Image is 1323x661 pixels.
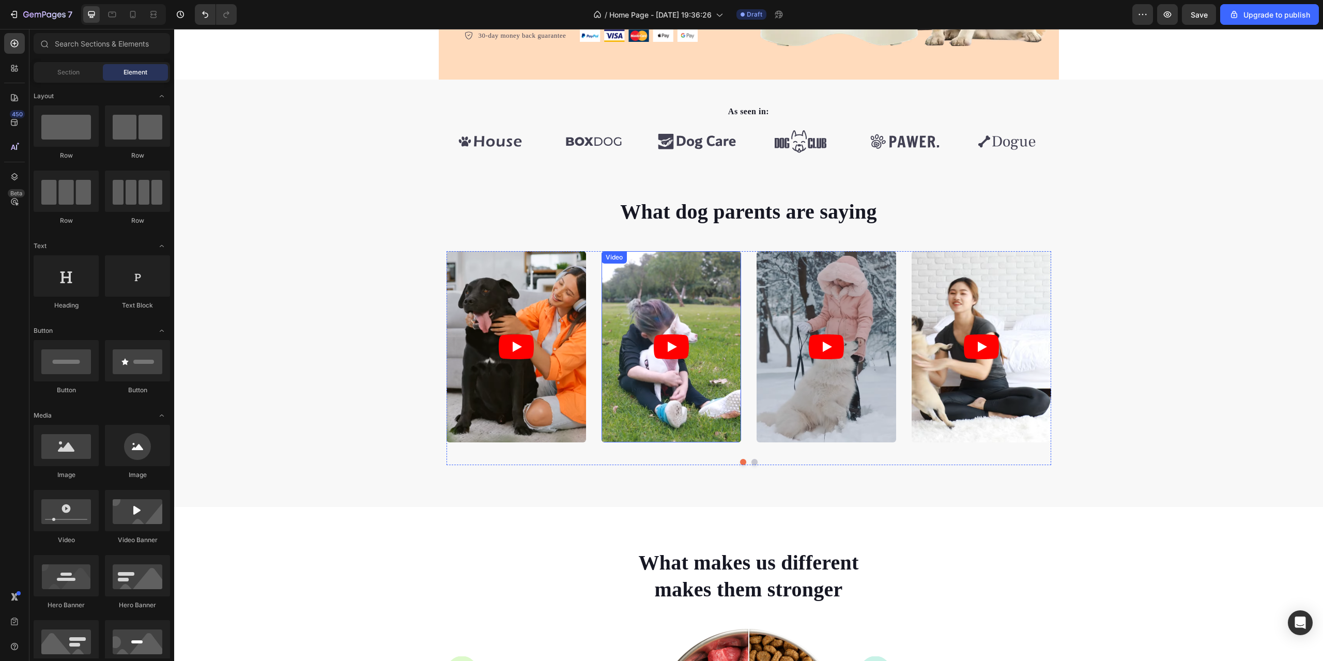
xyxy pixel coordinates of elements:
div: Video [34,535,99,545]
div: Hero Banner [34,601,99,610]
div: Row [105,216,170,225]
span: Text [34,241,47,251]
p: Real Food [317,628,463,643]
img: 495611768014373769-0ddaf283-d883-4af8-a027-91e985d2d7ff.svg [686,627,717,658]
img: 495611768014373769-8f5bddfa-9d08-4d4c-b7cb-d365afa8f1ce.svg [582,98,670,127]
span: Toggle open [153,322,170,339]
span: Toggle open [153,238,170,254]
div: Row [34,151,99,160]
p: What dog parents are saying [273,170,876,196]
div: Open Intercom Messenger [1288,610,1313,635]
span: Layout [34,91,54,101]
div: Image [105,470,170,480]
img: 495611768014373769-b5058420-69ea-48aa-aeae-7d446ad28bcc.svg [789,98,877,127]
div: Beta [8,189,25,197]
p: As seen in: [273,76,876,89]
img: 495611768014373769-bd4fb003-0319-4b55-aac3-5af86735ff3c.svg [272,627,303,658]
span: Button [34,326,53,335]
div: Hero Banner [105,601,170,610]
button: Play [790,305,825,330]
span: / [605,9,607,20]
div: Text Block [105,301,170,310]
span: Home Page - [DATE] 19:36:26 [609,9,712,20]
button: Play [480,305,515,330]
div: Undo/Redo [195,4,237,25]
img: 495611768014373769-981e6b24-84f2-4fdd-aaee-bd19adeed4df.svg [272,98,360,127]
div: Row [105,151,170,160]
img: 495611768014373769-845474b4-0199-44d2-b62b-62102d00c11f.svg [376,98,464,127]
iframe: Design area [174,29,1323,661]
button: Upgrade to publish [1220,4,1319,25]
div: Row [34,216,99,225]
div: Button [105,386,170,395]
button: Save [1182,4,1216,25]
p: 7 [68,8,72,21]
button: 7 [4,4,77,25]
div: Button [34,386,99,395]
button: Play [325,305,360,330]
img: 495611768014373769-015d044c-5724-4b41-8847-1f399323f372.svg [479,98,567,127]
button: Dot [577,430,583,436]
span: Toggle open [153,88,170,104]
span: Element [124,68,147,77]
span: Media [34,411,52,420]
span: Toggle open [153,407,170,424]
div: Image [34,470,99,480]
span: Section [57,68,80,77]
p: Made Fresh [730,628,876,643]
input: Search Sections & Elements [34,33,170,54]
p: What makes us different makes them stronger [437,520,712,574]
button: Dot [566,430,572,436]
div: Upgrade to publish [1229,9,1310,20]
button: Play [635,305,670,330]
div: Video Banner [105,535,170,545]
div: Video [429,224,451,233]
span: Draft [747,10,762,19]
div: 450 [10,110,25,118]
img: 495611768014373769-7c4ce677-e43d-468f-bde9-8096624ab504.svg [686,98,774,127]
div: Heading [34,301,99,310]
span: Save [1191,10,1208,19]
